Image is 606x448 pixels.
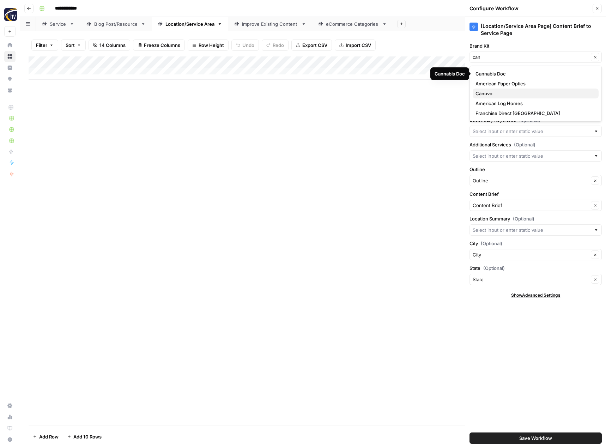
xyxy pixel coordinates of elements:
input: City [473,251,589,258]
span: Add Row [39,433,59,440]
div: Improve Existing Content [242,20,298,28]
a: Location/Service Area [152,17,228,31]
span: Show Advanced Settings [511,292,560,298]
input: Outline [473,177,589,184]
span: Export CSV [302,42,327,49]
input: State [473,276,589,283]
span: Filter [36,42,47,49]
button: Add 10 Rows [63,431,106,442]
button: Workspace: HigherVisibility [4,6,16,23]
button: Sort [61,40,86,51]
div: Blog Post/Resource [94,20,138,28]
img: HigherVisibility Logo [4,8,17,21]
label: Content Brief [469,190,602,198]
button: Export CSV [291,40,332,51]
div: Service [50,20,67,28]
div: [Location/Service Area Page] Content Brief to Service Page [469,23,602,37]
span: Sort [66,42,75,49]
a: Home [4,40,16,51]
input: Select input or enter static value [473,152,591,159]
span: 14 Columns [99,42,126,49]
a: eCommerce Categories [312,17,393,31]
label: Additional Services [469,141,602,148]
input: Content Brief [473,202,589,209]
span: (Optional) [513,215,534,222]
a: Settings [4,400,16,411]
a: Insights [4,62,16,73]
button: Import CSV [335,40,376,51]
button: Save Workflow [469,432,602,444]
a: Service [36,17,80,31]
span: Add 10 Rows [73,433,102,440]
label: Brand Kit [469,42,602,49]
a: Your Data [4,85,16,96]
button: Filter [31,40,58,51]
span: Franchise Direct [GEOGRAPHIC_DATA] [475,110,593,117]
span: Canuvo [475,90,593,97]
label: City [469,240,602,247]
span: Save Workflow [519,435,552,442]
label: Location Summary [469,215,602,222]
span: American Paper Optics [475,80,593,87]
label: State [469,265,602,272]
button: Redo [262,40,289,51]
span: Freeze Columns [144,42,180,49]
a: Usage [4,411,16,423]
a: Blog Post/Resource [80,17,152,31]
label: Outline [469,166,602,173]
div: eCommerce Categories [326,20,379,28]
span: (Optional) [483,265,505,272]
button: Add Row [29,431,63,442]
span: (Optional) [514,141,535,148]
span: Undo [242,42,254,49]
div: Location/Service Area [165,20,214,28]
button: Undo [231,40,259,51]
a: Improve Existing Content [228,17,312,31]
a: Browse [4,51,16,62]
a: Learning Hub [4,423,16,434]
button: Help + Support [4,434,16,445]
button: 14 Columns [89,40,130,51]
span: Redo [273,42,284,49]
span: (Optional) [481,240,502,247]
input: Select input or enter static value [473,226,591,234]
button: Freeze Columns [133,40,185,51]
input: Select input or enter static value [473,128,591,135]
span: Import CSV [346,42,371,49]
a: Opportunities [4,73,16,85]
button: Row Height [188,40,229,51]
span: American Log Homes [475,100,593,107]
input: HigherVisibility [473,54,589,61]
span: Row Height [199,42,224,49]
span: Cannabis Doc [475,70,593,77]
